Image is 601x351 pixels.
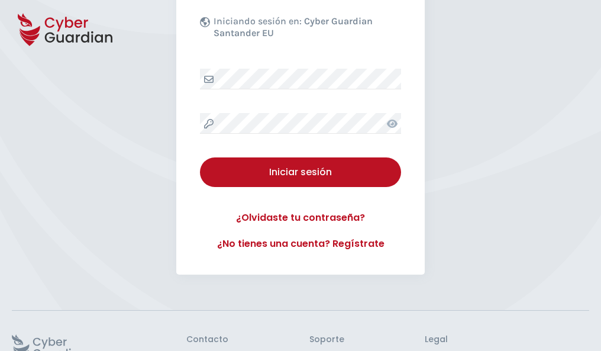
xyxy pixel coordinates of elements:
button: Iniciar sesión [200,157,401,187]
a: ¿Olvidaste tu contraseña? [200,211,401,225]
h3: Legal [425,334,589,345]
h3: Contacto [186,334,228,345]
a: ¿No tienes una cuenta? Regístrate [200,237,401,251]
h3: Soporte [309,334,344,345]
div: Iniciar sesión [209,165,392,179]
